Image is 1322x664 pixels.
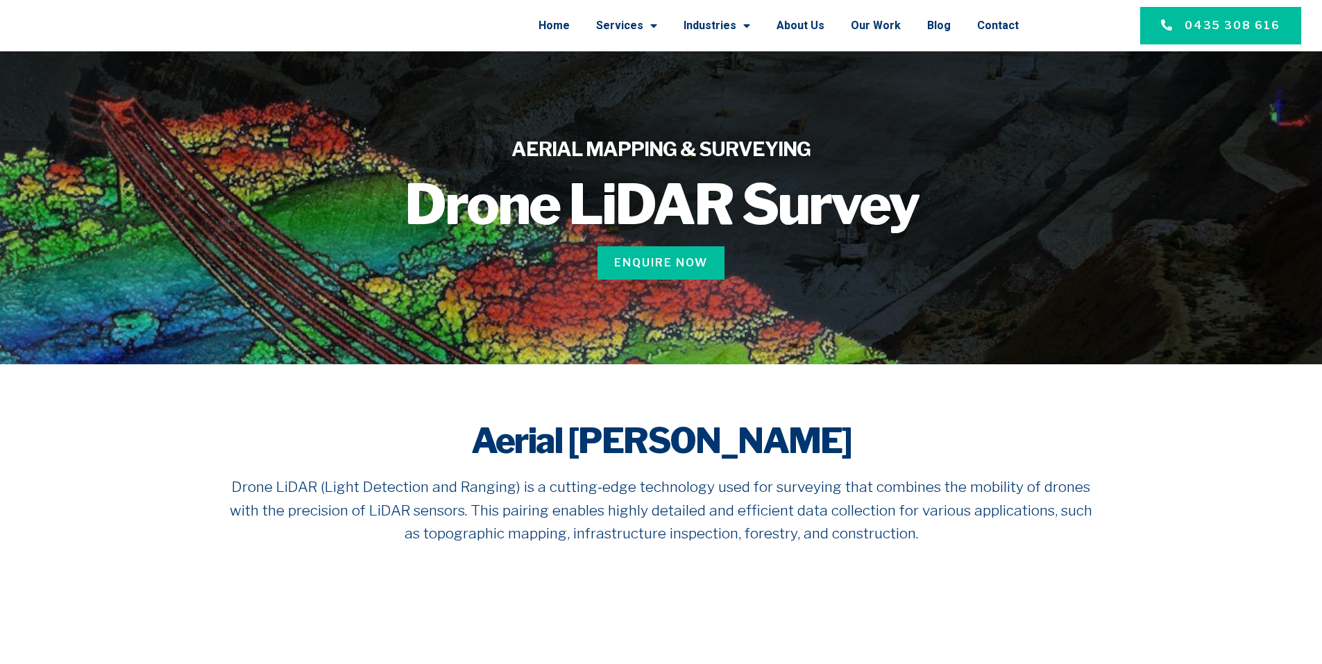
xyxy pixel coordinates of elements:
a: Our Work [851,8,901,44]
a: Industries [684,8,750,44]
a: Enquire Now [598,246,724,280]
img: Final-Logo copy [42,10,186,42]
span: Enquire Now [614,255,708,271]
a: Home [539,8,570,44]
a: 0435 308 616 [1140,7,1301,44]
a: Contact [977,8,1019,44]
a: About Us [777,8,824,44]
a: Blog [927,8,951,44]
nav: Menu [225,8,1019,44]
h1: Drone LiDAR Survey [246,177,1076,232]
a: Services [596,8,657,44]
span: 0435 308 616 [1185,17,1280,34]
h2: Aerial [PERSON_NAME] [224,420,1099,461]
h4: AERIAL MAPPING & SURVEYING [246,136,1076,163]
p: Drone LiDAR (Light Detection and Ranging) is a cutting-edge technology used for surveying that co... [224,475,1099,545]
